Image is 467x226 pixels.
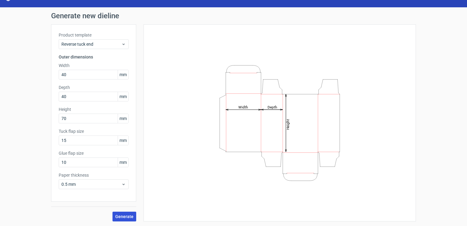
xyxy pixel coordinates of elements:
[61,181,121,187] span: 0.5 mm
[118,136,128,145] span: mm
[51,12,416,19] h1: Generate new dieline
[238,105,248,109] tspan: Width
[286,119,290,129] tspan: Height
[118,92,128,101] span: mm
[59,32,129,38] label: Product template
[118,158,128,167] span: mm
[61,41,121,47] span: Reverse tuck end
[59,54,129,60] h3: Outer dimensions
[118,114,128,123] span: mm
[59,128,129,134] label: Tuck flap size
[59,62,129,69] label: Width
[112,212,136,221] button: Generate
[268,105,277,109] tspan: Depth
[59,106,129,112] label: Height
[59,150,129,156] label: Glue flap size
[59,172,129,178] label: Paper thickness
[115,214,133,219] span: Generate
[118,70,128,79] span: mm
[59,84,129,90] label: Depth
